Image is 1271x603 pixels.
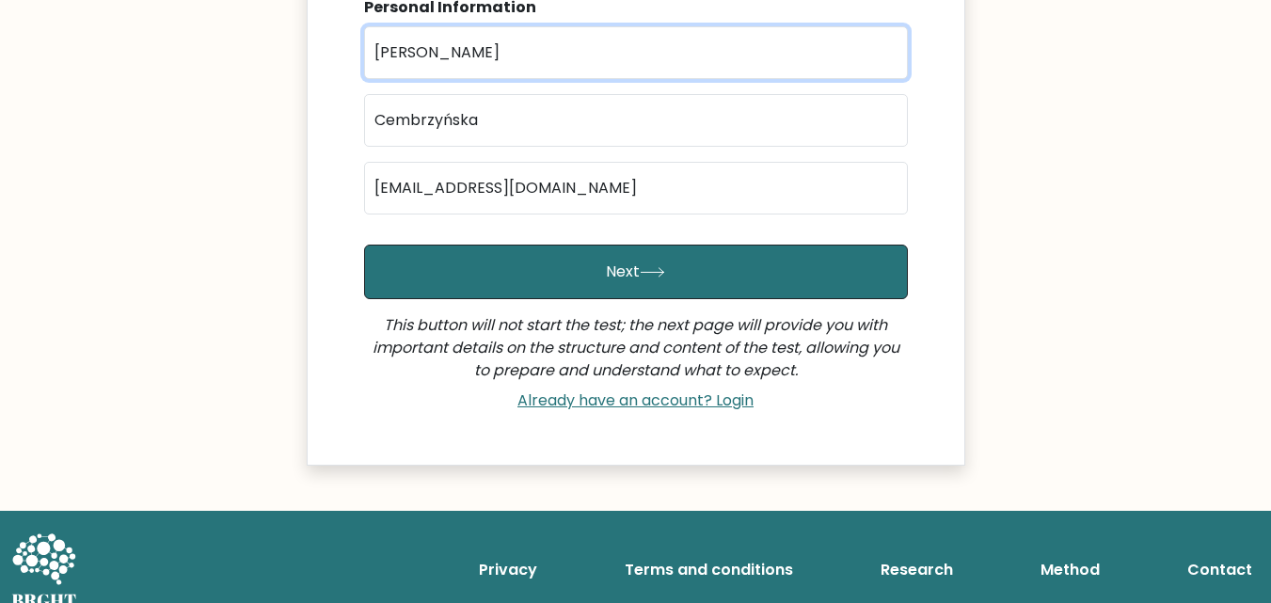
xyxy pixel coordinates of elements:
[364,245,908,299] button: Next
[471,551,545,589] a: Privacy
[617,551,801,589] a: Terms and conditions
[1033,551,1107,589] a: Method
[373,314,899,381] i: This button will not start the test; the next page will provide you with important details on the...
[364,162,908,214] input: Email
[510,389,761,411] a: Already have an account? Login
[1180,551,1260,589] a: Contact
[364,94,908,147] input: Last name
[364,26,908,79] input: First name
[873,551,961,589] a: Research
